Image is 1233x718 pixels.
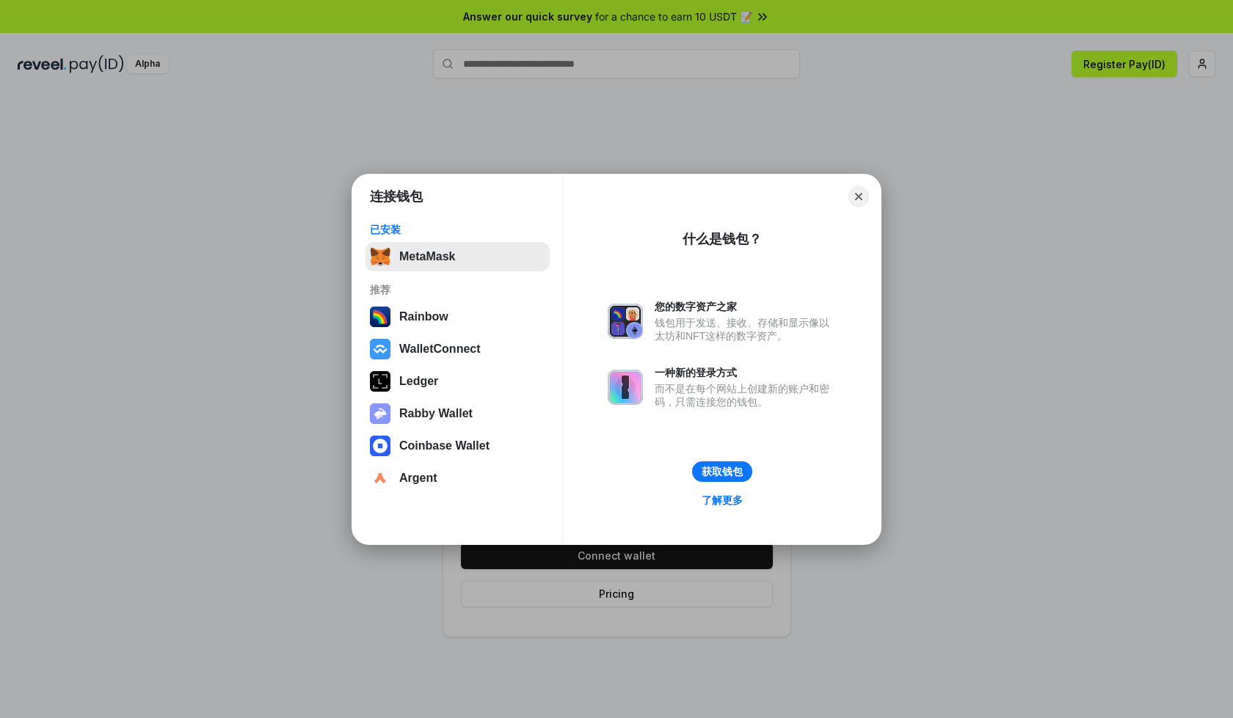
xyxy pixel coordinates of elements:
[399,472,437,485] div: Argent
[365,399,550,428] button: Rabby Wallet
[655,300,837,313] div: 您的数字资产之家
[370,371,390,392] img: svg+xml,%3Csvg%20xmlns%3D%22http%3A%2F%2Fwww.w3.org%2F2000%2Fsvg%22%20width%3D%2228%22%20height%3...
[399,407,473,420] div: Rabby Wallet
[370,307,390,327] img: svg+xml,%3Csvg%20width%3D%22120%22%20height%3D%22120%22%20viewBox%3D%220%200%20120%20120%22%20fil...
[370,468,390,488] img: svg+xml,%3Csvg%20width%3D%2228%22%20height%3D%2228%22%20viewBox%3D%220%200%2028%2028%22%20fill%3D...
[399,310,448,323] div: Rainbow
[365,431,550,461] button: Coinbase Wallet
[608,370,643,405] img: svg+xml,%3Csvg%20xmlns%3D%22http%3A%2F%2Fwww.w3.org%2F2000%2Fsvg%22%20fill%3D%22none%22%20viewBox...
[608,304,643,339] img: svg+xml,%3Csvg%20xmlns%3D%22http%3A%2F%2Fwww.w3.org%2F2000%2Fsvg%22%20fill%3D%22none%22%20viewBox...
[365,242,550,271] button: MetaMask
[655,366,837,379] div: 一种新的登录方式
[365,334,550,364] button: WalletConnect
[702,465,743,478] div: 获取钱包
[365,367,550,396] button: Ledger
[370,403,390,424] img: svg+xml,%3Csvg%20xmlns%3D%22http%3A%2F%2Fwww.w3.org%2F2000%2Fsvg%22%20fill%3D%22none%22%20viewBox...
[370,436,390,456] img: svg+xml,%3Csvg%20width%3D%2228%22%20height%3D%2228%22%20viewBox%3D%220%200%2028%2028%22%20fill%3D...
[399,250,455,263] div: MetaMask
[683,230,762,248] div: 什么是钱包？
[370,339,390,359] img: svg+xml,%3Csvg%20width%3D%2228%22%20height%3D%2228%22%20viewBox%3D%220%200%2028%2028%22%20fill%3D...
[365,302,550,331] button: Rainbow
[848,186,869,207] button: Close
[399,439,490,453] div: Coinbase Wallet
[702,494,743,507] div: 了解更多
[693,491,752,510] a: 了解更多
[370,188,423,205] h1: 连接钱包
[370,223,545,236] div: 已安装
[370,246,390,267] img: svg+xml,%3Csvg%20fill%3D%22none%22%20height%3D%2233%22%20viewBox%3D%220%200%2035%2033%22%20width%...
[655,316,837,342] div: 钱包用于发送、接收、存储和显示像以太坊和NFT这样的数字资产。
[655,382,837,409] div: 而不是在每个网站上创建新的账户和密码，只需连接您的钱包。
[370,283,545,296] div: 推荐
[399,375,438,388] div: Ledger
[692,461,752,482] button: 获取钱包
[399,342,481,356] div: WalletConnect
[365,464,550,493] button: Argent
